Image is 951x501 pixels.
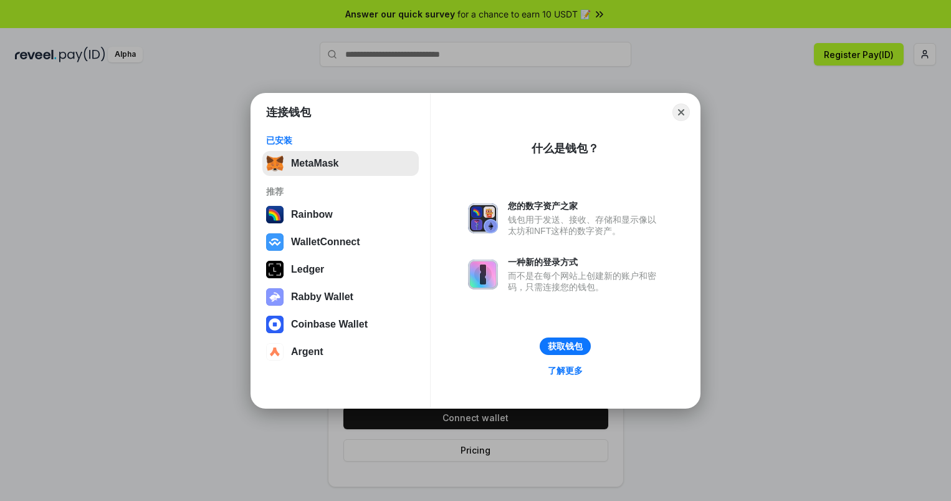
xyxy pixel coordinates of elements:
div: 推荐 [266,186,415,197]
div: WalletConnect [291,236,360,248]
div: 您的数字资产之家 [508,200,662,212]
button: MetaMask [262,151,419,176]
button: Ledger [262,257,419,282]
img: svg+xml,%3Csvg%20xmlns%3D%22http%3A%2F%2Fwww.w3.org%2F2000%2Fsvg%22%20fill%3D%22none%22%20viewBox... [468,260,498,289]
img: svg+xml,%3Csvg%20xmlns%3D%22http%3A%2F%2Fwww.w3.org%2F2000%2Fsvg%22%20width%3D%2228%22%20height%3... [266,261,284,278]
div: MetaMask [291,158,338,169]
button: 获取钱包 [540,338,591,355]
div: 而不是在每个网站上创建新的账户和密码，只需连接您的钱包。 [508,270,662,293]
div: 什么是钱包？ [532,141,599,156]
div: Rabby Wallet [291,291,353,303]
button: WalletConnect [262,230,419,255]
button: Rabby Wallet [262,285,419,309]
h1: 连接钱包 [266,105,311,120]
a: 了解更多 [540,362,590,379]
img: svg+xml,%3Csvg%20width%3D%22120%22%20height%3D%22120%22%20viewBox%3D%220%200%20120%20120%22%20fil... [266,206,284,223]
img: svg+xml,%3Csvg%20width%3D%2228%22%20height%3D%2228%22%20viewBox%3D%220%200%2028%2028%22%20fill%3D... [266,233,284,251]
div: 一种新的登录方式 [508,256,662,268]
button: Argent [262,339,419,364]
div: 钱包用于发送、接收、存储和显示像以太坊和NFT这样的数字资产。 [508,214,662,236]
div: Coinbase Wallet [291,319,368,330]
div: 获取钱包 [548,341,583,352]
img: svg+xml,%3Csvg%20xmlns%3D%22http%3A%2F%2Fwww.w3.org%2F2000%2Fsvg%22%20fill%3D%22none%22%20viewBox... [468,203,498,233]
img: svg+xml,%3Csvg%20width%3D%2228%22%20height%3D%2228%22%20viewBox%3D%220%200%2028%2028%22%20fill%3D... [266,316,284,333]
button: Rainbow [262,202,419,227]
div: Argent [291,346,323,358]
button: Coinbase Wallet [262,312,419,337]
div: 已安装 [266,135,415,146]
div: 了解更多 [548,365,583,376]
button: Close [672,104,690,121]
div: Rainbow [291,209,333,220]
img: svg+xml,%3Csvg%20width%3D%2228%22%20height%3D%2228%22%20viewBox%3D%220%200%2028%2028%22%20fill%3D... [266,343,284,361]
img: svg+xml,%3Csvg%20fill%3D%22none%22%20height%3D%2233%22%20viewBox%3D%220%200%2035%2033%22%20width%... [266,155,284,172]
div: Ledger [291,264,324,275]
img: svg+xml,%3Csvg%20xmlns%3D%22http%3A%2F%2Fwww.w3.org%2F2000%2Fsvg%22%20fill%3D%22none%22%20viewBox... [266,288,284,306]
